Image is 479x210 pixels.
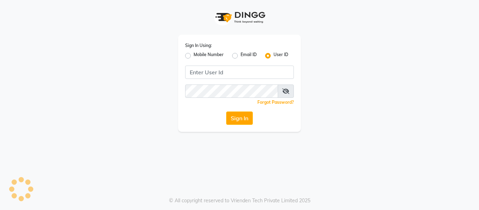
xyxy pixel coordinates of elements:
[274,52,288,60] label: User ID
[185,84,278,98] input: Username
[257,100,294,105] a: Forgot Password?
[185,66,294,79] input: Username
[226,111,253,125] button: Sign In
[241,52,257,60] label: Email ID
[194,52,224,60] label: Mobile Number
[211,7,268,28] img: logo1.svg
[185,42,212,49] label: Sign In Using:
